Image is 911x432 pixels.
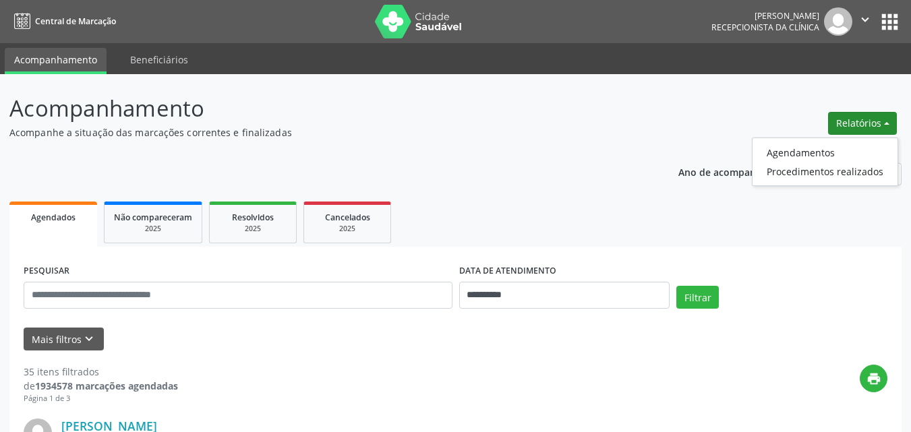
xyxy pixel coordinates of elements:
p: Acompanhe a situação das marcações correntes e finalizadas [9,125,634,140]
span: Agendados [31,212,76,223]
span: Resolvidos [232,212,274,223]
img: img [824,7,852,36]
a: Beneficiários [121,48,198,71]
label: DATA DE ATENDIMENTO [459,261,556,282]
div: Página 1 de 3 [24,393,178,404]
label: PESQUISAR [24,261,69,282]
strong: 1934578 marcações agendadas [35,379,178,392]
button: print [860,365,887,392]
span: Recepcionista da clínica [711,22,819,33]
div: 2025 [219,224,287,234]
a: Agendamentos [753,143,898,162]
button: Relatórios [828,112,897,135]
div: 35 itens filtrados [24,365,178,379]
a: Procedimentos realizados [753,162,898,181]
ul: Relatórios [752,137,898,186]
div: de [24,379,178,393]
div: 2025 [114,224,192,234]
i: keyboard_arrow_down [82,332,96,346]
p: Ano de acompanhamento [678,163,798,180]
i: print [866,371,881,386]
a: Central de Marcação [9,10,116,32]
div: 2025 [314,224,381,234]
i:  [858,12,873,27]
span: Cancelados [325,212,370,223]
p: Acompanhamento [9,92,634,125]
span: Central de Marcação [35,16,116,27]
button: Mais filtroskeyboard_arrow_down [24,328,104,351]
button:  [852,7,878,36]
button: apps [878,10,902,34]
span: Não compareceram [114,212,192,223]
div: [PERSON_NAME] [711,10,819,22]
button: Filtrar [676,286,719,309]
a: Acompanhamento [5,48,107,74]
